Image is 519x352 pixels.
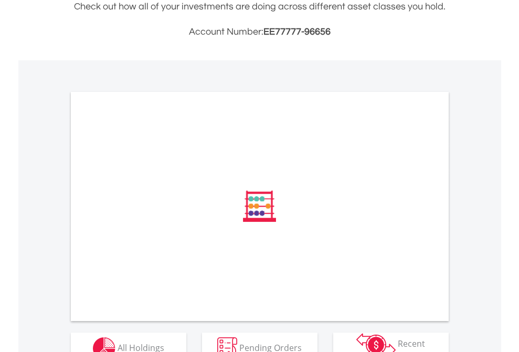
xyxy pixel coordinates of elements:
h3: Account Number: [71,25,449,39]
span: EE77777-96656 [263,27,331,37]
